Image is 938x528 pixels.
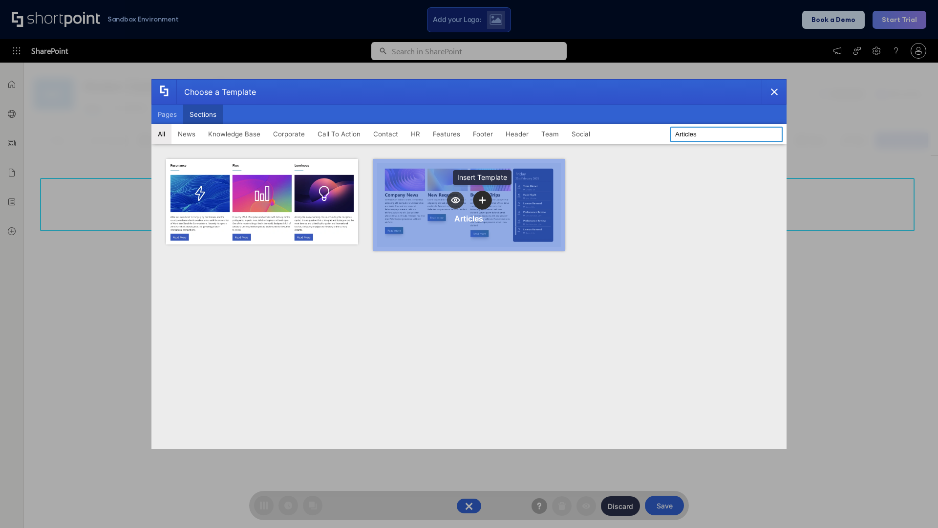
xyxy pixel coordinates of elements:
button: Footer [467,124,499,144]
div: template selector [151,79,787,449]
button: Team [535,124,565,144]
button: Features [426,124,467,144]
button: HR [405,124,426,144]
button: Sections [183,105,223,124]
button: Contact [367,124,405,144]
button: News [171,124,202,144]
button: Knowledge Base [202,124,267,144]
button: Header [499,124,535,144]
iframe: Chat Widget [762,415,938,528]
div: Choose a Template [176,80,256,104]
button: Pages [151,105,183,124]
button: Corporate [267,124,311,144]
div: Articles [454,214,483,223]
button: All [151,124,171,144]
button: Social [565,124,597,144]
input: Search [670,127,783,142]
button: Call To Action [311,124,367,144]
